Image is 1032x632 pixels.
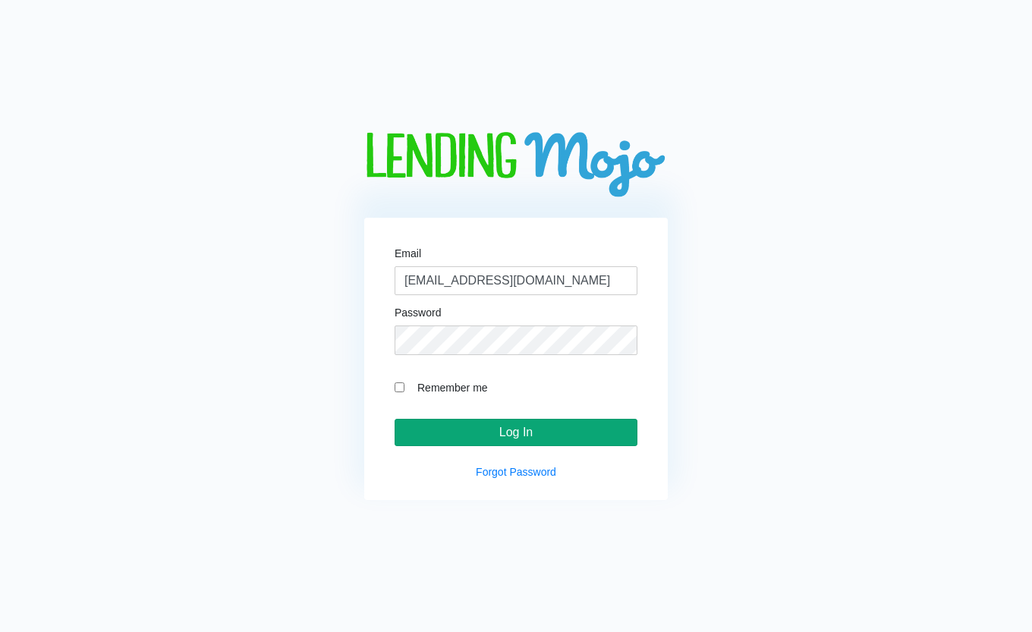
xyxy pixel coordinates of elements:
[476,466,556,478] a: Forgot Password
[364,132,668,200] img: logo-big.png
[395,419,637,446] input: Log In
[395,307,441,318] label: Password
[395,248,421,259] label: Email
[410,379,637,396] label: Remember me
